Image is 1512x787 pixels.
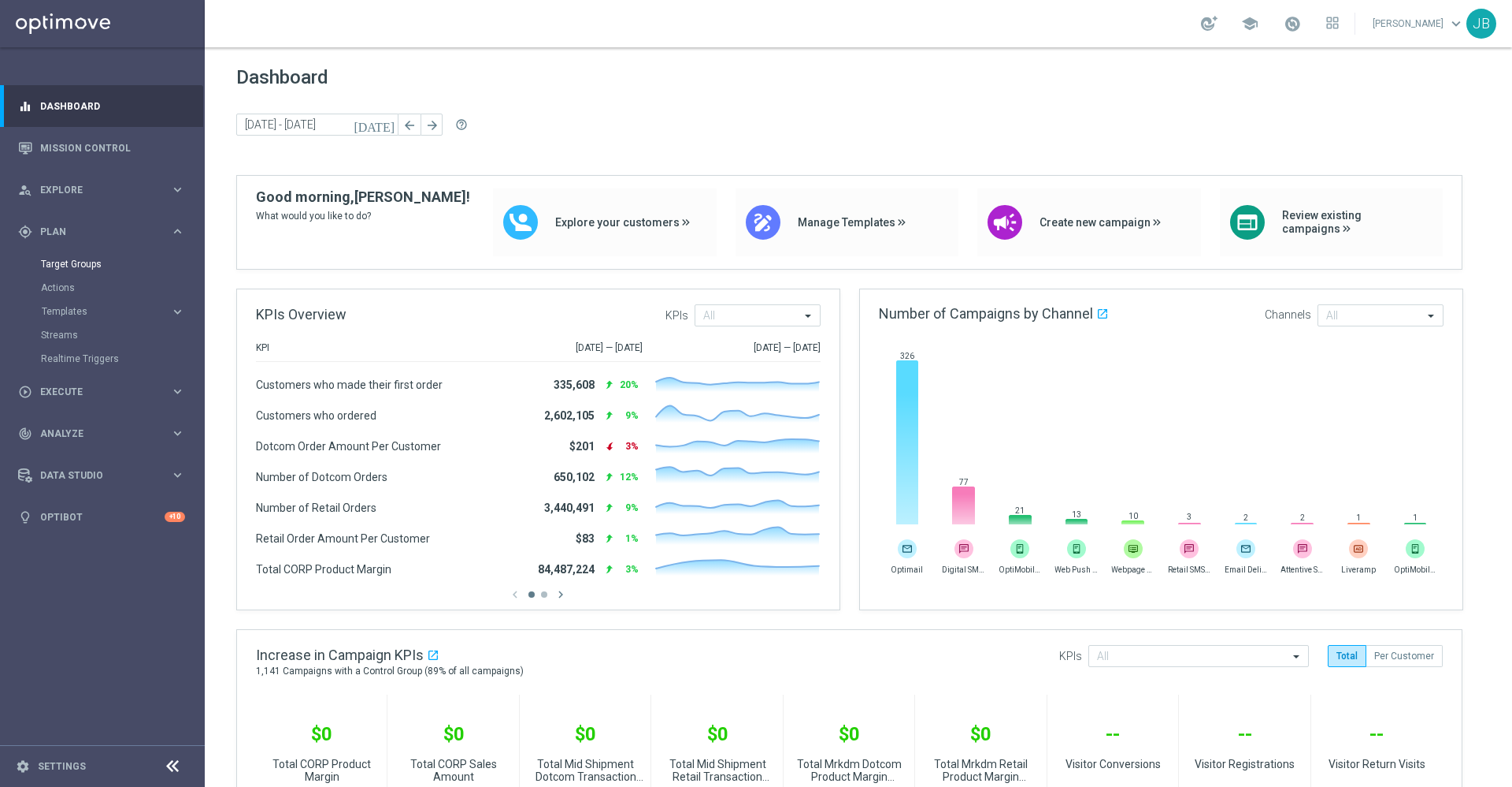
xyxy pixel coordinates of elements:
div: Streams [41,323,203,347]
span: Templates [42,307,154,316]
a: [PERSON_NAME]keyboard_arrow_down [1371,12,1466,35]
div: Mission Control [18,127,185,169]
span: Execute [40,387,170,397]
i: keyboard_arrow_right [170,224,185,239]
div: Dashboard [18,85,185,127]
a: Settings [38,762,86,771]
i: keyboard_arrow_right [170,468,185,483]
i: play_circle_outline [18,385,32,399]
i: person_search [18,183,32,197]
div: Actions [41,276,203,300]
i: keyboard_arrow_right [170,384,185,399]
button: track_changes Analyze keyboard_arrow_right [17,427,186,440]
i: keyboard_arrow_right [170,304,185,319]
span: school [1241,15,1258,32]
i: track_changes [18,427,32,441]
button: Templates keyboard_arrow_right [41,305,186,318]
i: keyboard_arrow_right [170,182,185,197]
div: Templates [41,300,203,323]
div: Optibot [18,496,185,538]
div: Execute [18,385,170,399]
span: Analyze [40,429,170,438]
span: Plan [40,227,170,237]
div: Realtime Triggers [41,347,203,371]
i: lightbulb [18,510,32,524]
div: Explore [18,183,170,197]
i: keyboard_arrow_right [170,426,185,441]
button: play_circle_outline Execute keyboard_arrow_right [17,386,186,398]
a: Streams [41,329,164,341]
a: Realtime Triggers [41,352,164,365]
span: Data Studio [40,471,170,480]
span: Explore [40,185,170,195]
button: lightbulb Optibot +10 [17,511,186,524]
a: Actions [41,282,164,294]
a: Optibot [40,496,165,538]
a: Mission Control [40,127,185,169]
div: Plan [18,225,170,239]
div: Target Groups [41,252,203,276]
button: gps_fixed Plan keyboard_arrow_right [17,226,186,238]
i: settings [16,759,30,774]
a: Target Groups [41,258,164,270]
button: Mission Control [17,142,186,155]
button: equalizer Dashboard [17,100,186,113]
i: gps_fixed [18,225,32,239]
button: person_search Explore keyboard_arrow_right [17,184,186,196]
a: Dashboard [40,85,185,127]
div: Data Studio [18,468,170,483]
div: JB [1466,9,1496,39]
span: keyboard_arrow_down [1447,15,1465,32]
i: equalizer [18,99,32,114]
div: Analyze [18,427,170,441]
div: Templates [42,307,170,316]
button: Data Studio keyboard_arrow_right [17,469,186,482]
div: +10 [165,512,185,522]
